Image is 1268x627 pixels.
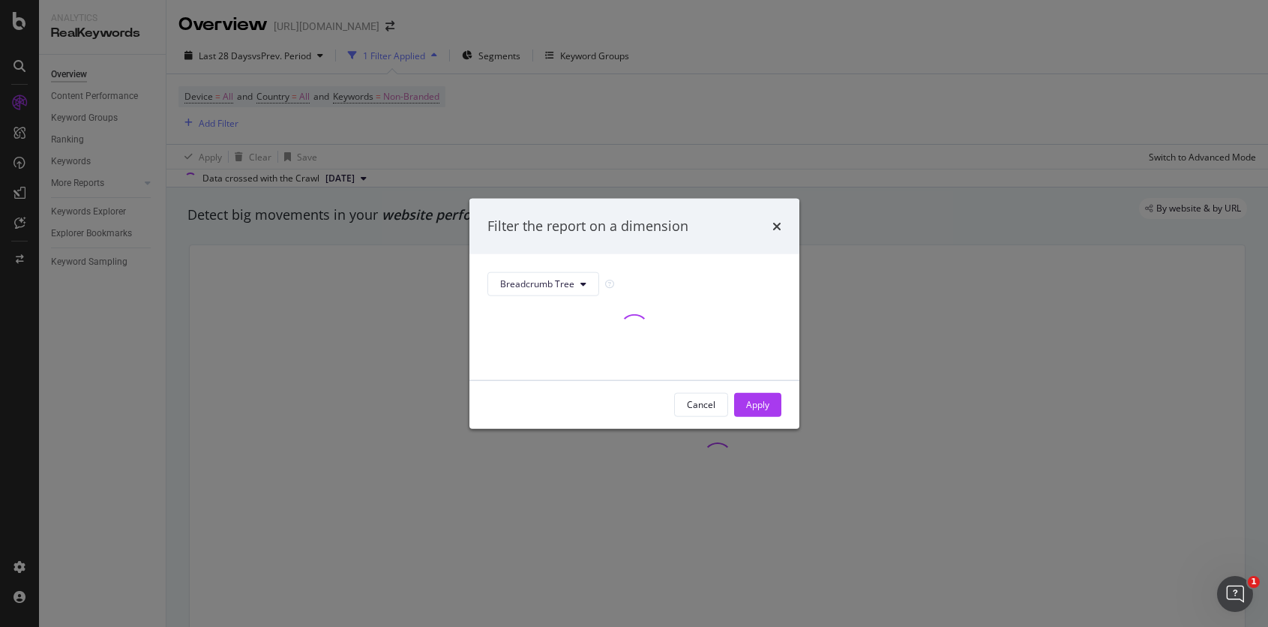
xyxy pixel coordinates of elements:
div: Cancel [687,398,715,411]
span: Breadcrumb Tree [500,277,574,290]
div: Apply [746,398,769,411]
div: modal [469,199,799,429]
button: Cancel [674,392,728,416]
div: Filter the report on a dimension [487,217,688,236]
button: Apply [734,392,781,416]
span: 1 [1248,576,1260,588]
button: Breadcrumb Tree [487,271,599,295]
iframe: Intercom live chat [1217,576,1253,612]
div: times [772,217,781,236]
